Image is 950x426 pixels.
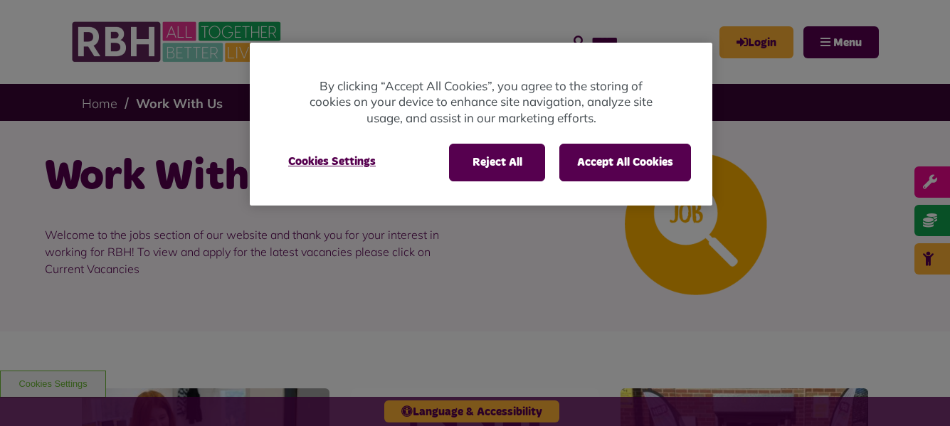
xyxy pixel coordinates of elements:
button: Accept All Cookies [559,144,691,181]
p: By clicking “Accept All Cookies”, you agree to the storing of cookies on your device to enhance s... [307,78,655,127]
button: Cookies Settings [271,144,393,179]
button: Reject All [449,144,545,181]
div: Privacy [250,43,712,206]
div: Cookie banner [250,43,712,206]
